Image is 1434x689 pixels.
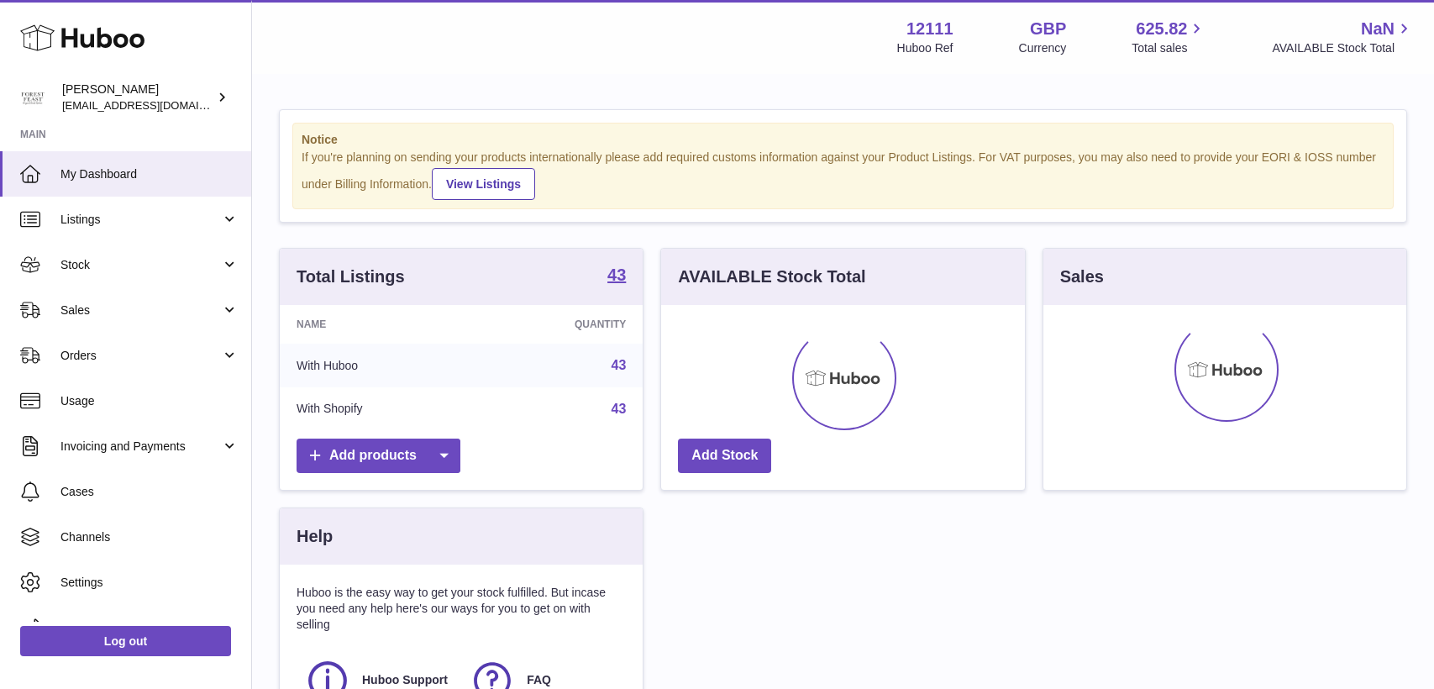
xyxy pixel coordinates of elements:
[60,257,221,273] span: Stock
[527,672,551,688] span: FAQ
[612,402,627,416] a: 43
[60,575,239,591] span: Settings
[362,672,448,688] span: Huboo Support
[1272,18,1414,56] a: NaN AVAILABLE Stock Total
[1132,18,1206,56] a: 625.82 Total sales
[297,439,460,473] a: Add products
[678,266,865,288] h3: AVAILABLE Stock Total
[280,305,475,344] th: Name
[1272,40,1414,56] span: AVAILABLE Stock Total
[297,585,626,633] p: Huboo is the easy way to get your stock fulfilled. But incase you need any help here's our ways f...
[1030,18,1066,40] strong: GBP
[302,150,1384,200] div: If you're planning on sending your products internationally please add required customs informati...
[280,387,475,431] td: With Shopify
[62,82,213,113] div: [PERSON_NAME]
[302,132,1384,148] strong: Notice
[297,266,405,288] h3: Total Listings
[60,348,221,364] span: Orders
[607,266,626,287] a: 43
[1132,40,1206,56] span: Total sales
[1361,18,1395,40] span: NaN
[60,166,239,182] span: My Dashboard
[60,484,239,500] span: Cases
[60,302,221,318] span: Sales
[60,212,221,228] span: Listings
[60,529,239,545] span: Channels
[20,626,231,656] a: Log out
[60,439,221,455] span: Invoicing and Payments
[62,98,247,112] span: [EMAIL_ADDRESS][DOMAIN_NAME]
[1136,18,1187,40] span: 625.82
[612,358,627,372] a: 43
[1019,40,1067,56] div: Currency
[1060,266,1104,288] h3: Sales
[60,620,239,636] span: Returns
[280,344,475,387] td: With Huboo
[678,439,771,473] a: Add Stock
[897,40,953,56] div: Huboo Ref
[906,18,953,40] strong: 12111
[60,393,239,409] span: Usage
[297,525,333,548] h3: Help
[432,168,535,200] a: View Listings
[475,305,643,344] th: Quantity
[607,266,626,283] strong: 43
[20,85,45,110] img: bronaghc@forestfeast.com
